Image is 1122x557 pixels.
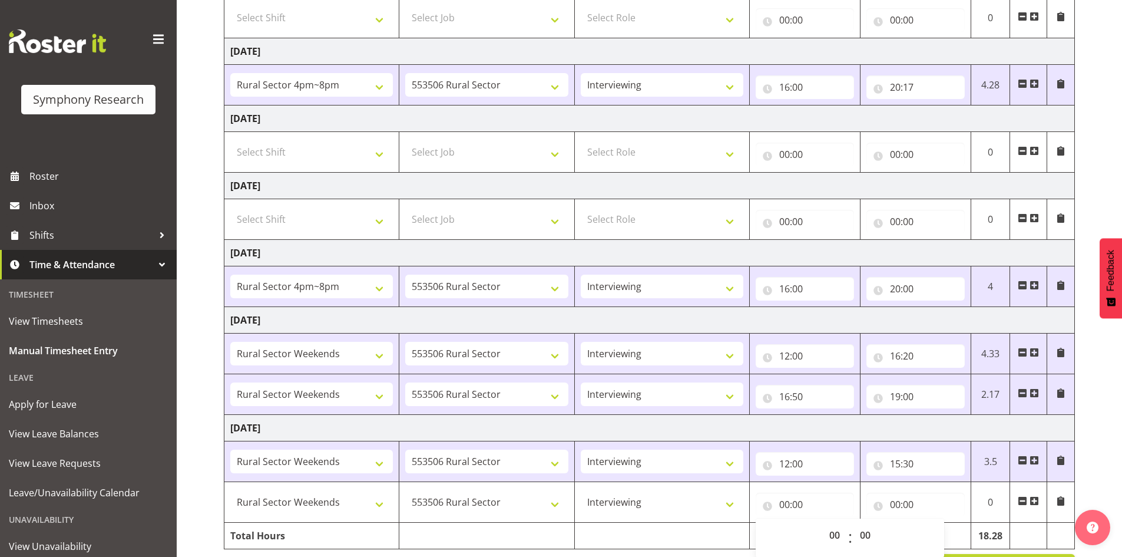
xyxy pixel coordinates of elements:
[971,266,1010,307] td: 4
[3,336,174,365] a: Manual Timesheet Entry
[3,365,174,390] div: Leave
[9,425,168,443] span: View Leave Balances
[756,210,854,233] input: Click to select...
[3,507,174,532] div: Unavailability
[224,240,1075,266] td: [DATE]
[3,419,174,449] a: View Leave Balances
[9,342,168,360] span: Manual Timesheet Entry
[9,538,168,555] span: View Unavailability
[756,277,854,301] input: Click to select...
[756,75,854,99] input: Click to select...
[9,29,106,53] img: Rosterit website logo
[1087,522,1098,533] img: help-xxl-2.png
[29,226,153,244] span: Shifts
[224,415,1075,441] td: [DATE]
[866,452,965,476] input: Click to select...
[756,143,854,166] input: Click to select...
[971,65,1010,106] td: 4.28
[756,493,854,516] input: Click to select...
[756,385,854,408] input: Click to select...
[224,106,1075,132] td: [DATE]
[9,395,168,413] span: Apply for Leave
[3,449,174,478] a: View Leave Requests
[224,523,399,549] td: Total Hours
[866,493,965,516] input: Click to select...
[866,385,965,408] input: Click to select...
[9,454,168,472] span: View Leave Requests
[866,210,965,233] input: Click to select...
[224,38,1075,65] td: [DATE]
[756,8,854,32] input: Click to select...
[866,8,965,32] input: Click to select...
[971,374,1010,415] td: 2.17
[29,167,171,185] span: Roster
[3,390,174,419] a: Apply for Leave
[9,484,168,502] span: Leave/Unavailability Calendar
[971,334,1010,374] td: 4.33
[971,482,1010,523] td: 0
[866,344,965,368] input: Click to select...
[224,173,1075,199] td: [DATE]
[866,277,965,301] input: Click to select...
[29,197,171,215] span: Inbox
[971,523,1010,549] td: 18.28
[1100,238,1122,318] button: Feedback - Show survey
[3,478,174,507] a: Leave/Unavailability Calendar
[848,523,852,553] span: :
[971,441,1010,482] td: 3.5
[971,132,1010,173] td: 0
[9,312,168,330] span: View Timesheets
[1106,250,1116,291] span: Feedback
[3,282,174,306] div: Timesheet
[756,452,854,476] input: Click to select...
[756,344,854,368] input: Click to select...
[866,143,965,166] input: Click to select...
[33,91,144,108] div: Symphony Research
[224,307,1075,334] td: [DATE]
[3,306,174,336] a: View Timesheets
[971,199,1010,240] td: 0
[29,256,153,273] span: Time & Attendance
[866,75,965,99] input: Click to select...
